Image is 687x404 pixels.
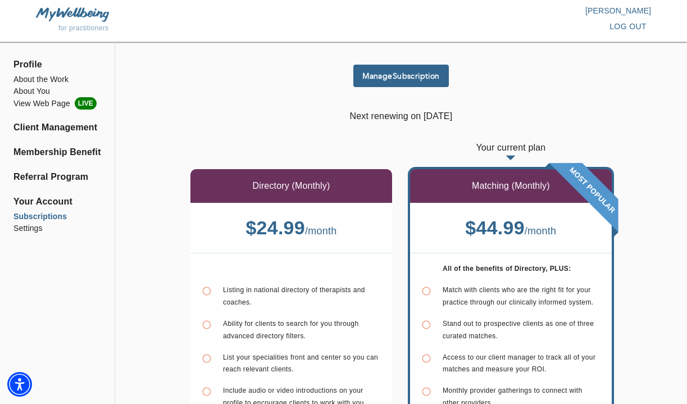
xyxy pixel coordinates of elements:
[13,146,101,159] a: Membership Benefits
[472,179,550,193] p: Matching (Monthly)
[13,223,101,234] a: Settings
[223,320,358,340] span: Ability for clients to search for you through advanced directory filters.
[13,195,101,208] span: Your Account
[353,65,449,87] button: ManageSubscription
[410,141,612,169] p: Your current plan
[443,320,594,340] span: Stand out to prospective clients as one of three curated matches.
[13,121,101,134] a: Client Management
[223,353,378,374] span: List your specialities front and center so you can reach relevant clients.
[344,5,652,16] p: [PERSON_NAME]
[305,225,337,237] span: / month
[605,16,651,37] button: log out
[13,170,101,184] a: Referral Program
[147,110,656,123] p: Next renewing on [DATE]
[443,286,594,306] span: Match with clients who are the right fit for your practice through our clinically informed system.
[443,353,595,374] span: Access to our client manager to track all of your matches and measure your ROI.
[543,163,618,239] img: banner
[13,58,101,71] span: Profile
[252,179,330,193] p: Directory (Monthly)
[525,225,557,237] span: / month
[58,24,109,32] span: for practitioners
[465,217,525,238] b: $ 44.99
[609,20,647,34] span: log out
[13,97,101,110] li: View Web Page
[443,265,571,273] b: All of the benefits of Directory, PLUS:
[75,97,97,110] span: LIVE
[13,85,101,97] a: About You
[7,372,32,397] div: Accessibility Menu
[223,286,365,306] span: Listing in national directory of therapists and coaches.
[245,217,305,238] b: $ 24.99
[36,7,109,21] img: MyWellbeing
[358,71,444,81] span: Manage Subscription
[13,211,101,223] a: Subscriptions
[13,74,101,85] a: About the Work
[13,97,101,110] a: View Web PageLIVE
